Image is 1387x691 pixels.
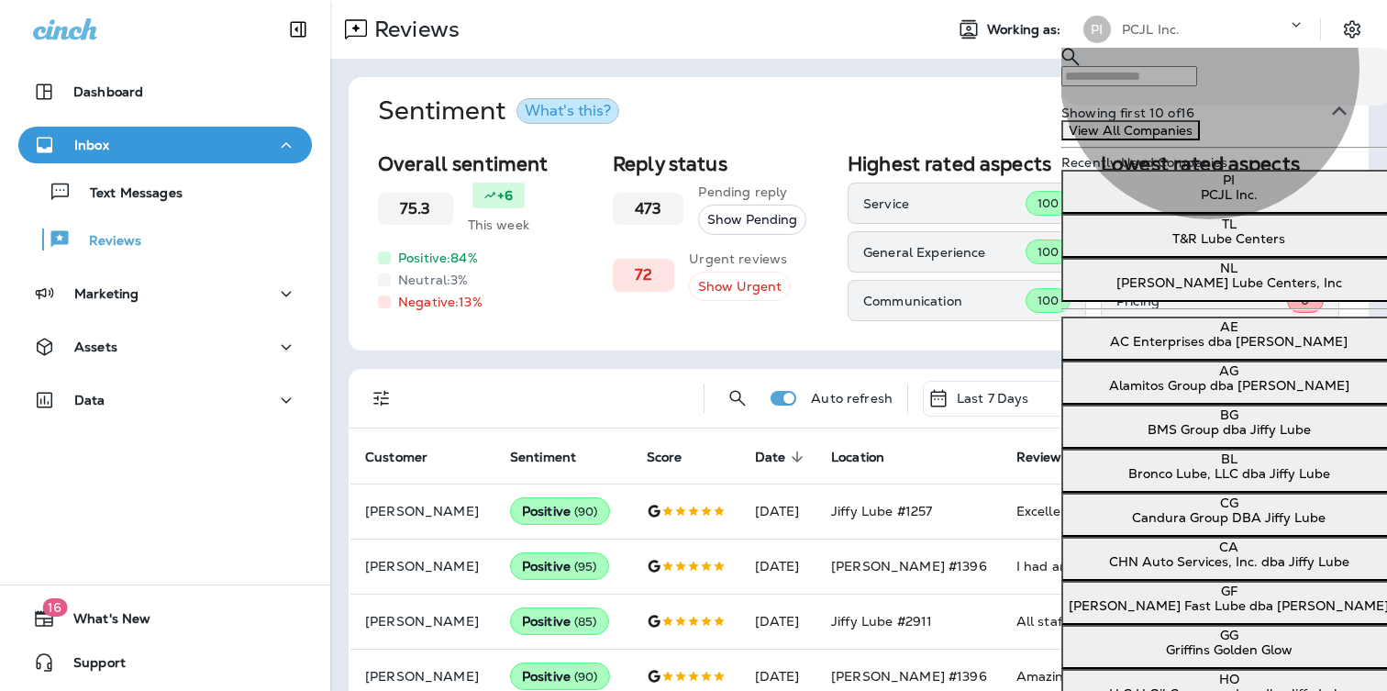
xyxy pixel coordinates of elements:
[74,340,117,354] p: Assets
[811,391,893,406] p: Auto refresh
[18,275,312,312] button: Marketing
[272,11,324,48] button: Collapse Sidebar
[18,600,312,637] button: 16What's New
[689,272,791,302] button: Show Urgent
[1016,502,1262,520] div: Excellent service from your technician Brian. Please recognize his professionalism.
[510,497,610,525] div: Positive
[74,138,109,152] p: Inbox
[987,22,1065,38] span: Working as:
[72,185,183,203] p: Text Messages
[365,450,427,465] span: Customer
[689,250,791,268] p: Urgent reviews
[55,611,150,633] span: What's New
[755,449,810,465] span: Date
[468,216,529,234] p: This week
[398,293,483,311] p: Negative: 13 %
[740,539,817,594] td: [DATE]
[698,183,806,201] p: Pending reply
[510,607,609,635] div: Positive
[1083,16,1111,43] div: PI
[831,450,884,465] span: Location
[1016,449,1152,465] span: Review Comment
[510,449,600,465] span: Sentiment
[71,233,141,251] p: Reviews
[1016,450,1128,465] span: Review Comment
[831,503,932,519] span: Jiffy Lube #1257
[863,294,1026,308] p: Communication
[1037,195,1059,211] span: 100
[647,449,706,465] span: Score
[1016,557,1262,575] div: I had an excellent experience at Jiffy Lube thanks to Hannah. She took the time to clearly explai...
[647,450,682,465] span: Score
[1061,120,1200,140] button: View All Companies
[349,145,1369,351] div: SentimentWhat's this?
[574,559,597,574] span: ( 95 )
[848,152,1086,175] h2: Highest rated aspects
[378,95,619,127] h1: Sentiment
[365,669,481,684] p: [PERSON_NAME]
[18,220,312,259] button: Reviews
[74,286,139,301] p: Marketing
[367,16,460,43] p: Reviews
[365,504,481,518] p: [PERSON_NAME]
[73,84,143,99] p: Dashboard
[400,200,431,217] h3: 75.3
[510,552,609,580] div: Positive
[18,73,312,110] button: Dashboard
[363,77,1383,145] button: SentimentWhat's this?
[831,668,987,685] span: [PERSON_NAME] #1396
[740,484,817,539] td: [DATE]
[831,613,932,630] span: Jiffy Lube #2911
[525,104,611,118] div: What's this?
[510,663,610,690] div: Positive
[755,450,786,465] span: Date
[365,449,451,465] span: Customer
[635,200,661,217] h3: 473
[497,186,513,205] p: +6
[516,98,619,124] button: What's this?
[613,152,833,175] h2: Reply status
[1016,667,1262,685] div: Amazing quality work enjoyed every time I’m there. Fast and convenient. Thanks for delicious tea 🍵
[18,644,312,681] button: Support
[1016,612,1262,630] div: All staff were friendly, knowledgeable and efficient in getting the work done on my car
[42,598,67,617] span: 16
[1037,244,1059,260] span: 100
[1037,293,1059,308] span: 100
[719,380,756,417] button: Search Reviews
[363,380,400,417] button: Filters
[1336,13,1369,46] button: Settings
[18,329,312,365] button: Assets
[365,614,481,629] p: [PERSON_NAME]
[18,127,312,163] button: Inbox
[398,271,468,289] p: Neutral: 3 %
[831,558,987,574] span: [PERSON_NAME] #1396
[698,205,806,235] button: Show Pending
[574,504,598,519] span: ( 90 )
[863,196,1026,211] p: Service
[831,449,908,465] span: Location
[863,245,1026,260] p: General Experience
[574,614,597,630] span: ( 85 )
[740,594,817,649] td: [DATE]
[18,173,312,211] button: Text Messages
[55,655,126,677] span: Support
[574,669,598,685] span: ( 90 )
[635,266,652,284] h3: 72
[398,249,478,267] p: Positive: 84 %
[1122,22,1180,37] p: PCJL Inc.
[378,152,598,175] h2: Overall sentiment
[74,393,105,407] p: Data
[365,559,481,574] p: [PERSON_NAME]
[18,382,312,418] button: Data
[510,450,576,465] span: Sentiment
[957,391,1029,406] p: Last 7 Days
